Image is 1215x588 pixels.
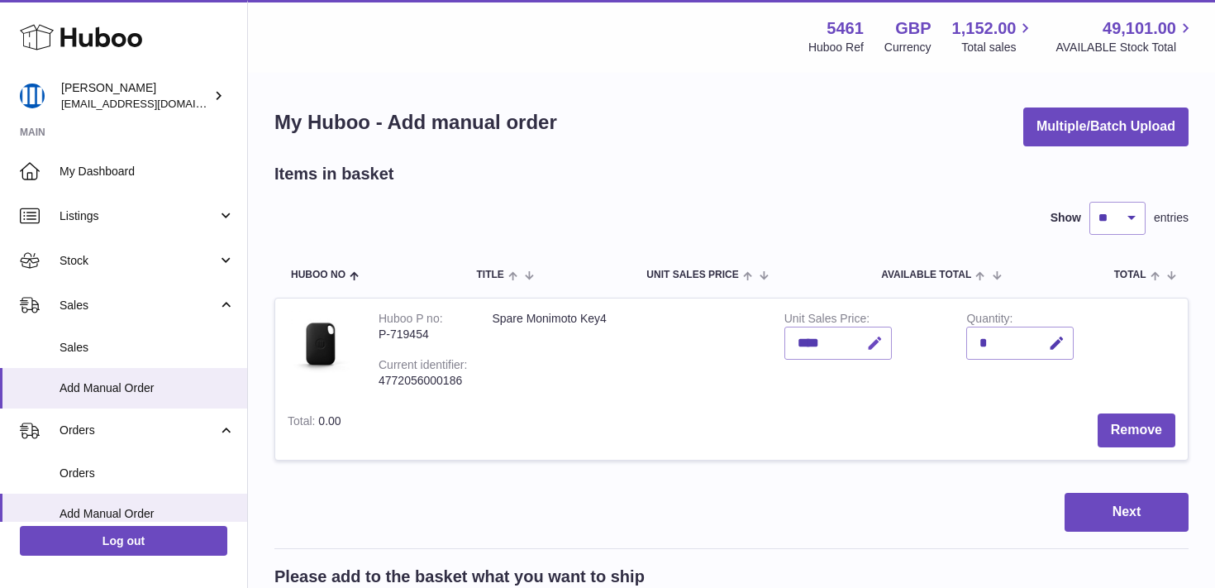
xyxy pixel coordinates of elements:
span: Add Manual Order [60,506,235,522]
label: Show [1051,210,1081,226]
h2: Items in basket [274,163,394,185]
span: Huboo no [291,270,345,280]
div: Huboo P no [379,312,443,329]
div: [PERSON_NAME] [61,80,210,112]
span: My Dashboard [60,164,235,179]
div: P-719454 [379,327,467,342]
td: Spare Monimoto Key4 [479,299,771,401]
span: Total sales [961,40,1035,55]
label: Total [288,414,318,432]
span: Unit Sales Price [646,270,738,280]
img: oksana@monimoto.com [20,84,45,108]
span: entries [1154,210,1189,226]
span: AVAILABLE Total [881,270,971,280]
strong: 5461 [827,17,864,40]
span: 0.00 [318,414,341,428]
div: Currency [884,40,931,55]
div: Huboo Ref [808,40,864,55]
a: 49,101.00 AVAILABLE Stock Total [1055,17,1195,55]
span: Orders [60,423,217,438]
span: Total [1114,270,1146,280]
div: 4772056000186 [379,373,467,389]
button: Multiple/Batch Upload [1023,108,1189,146]
label: Quantity [966,312,1012,329]
span: Sales [60,340,235,356]
a: 1,152.00 Total sales [952,17,1036,55]
span: 49,101.00 [1103,17,1176,40]
span: 1,152.00 [952,17,1017,40]
button: Remove [1098,414,1175,447]
span: Orders [60,466,235,481]
h2: Please add to the basket what you want to ship [274,566,645,588]
span: Title [476,270,503,280]
span: AVAILABLE Stock Total [1055,40,1195,55]
label: Unit Sales Price [784,312,870,329]
h1: My Huboo - Add manual order [274,109,557,136]
span: Listings [60,208,217,224]
span: Add Manual Order [60,380,235,396]
button: Next [1065,493,1189,532]
span: Stock [60,253,217,269]
strong: GBP [895,17,931,40]
span: [EMAIL_ADDRESS][DOMAIN_NAME] [61,97,243,110]
div: Current identifier [379,358,467,375]
span: Sales [60,298,217,313]
img: Spare Monimoto Key4 [288,311,354,377]
a: Log out [20,526,227,556]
